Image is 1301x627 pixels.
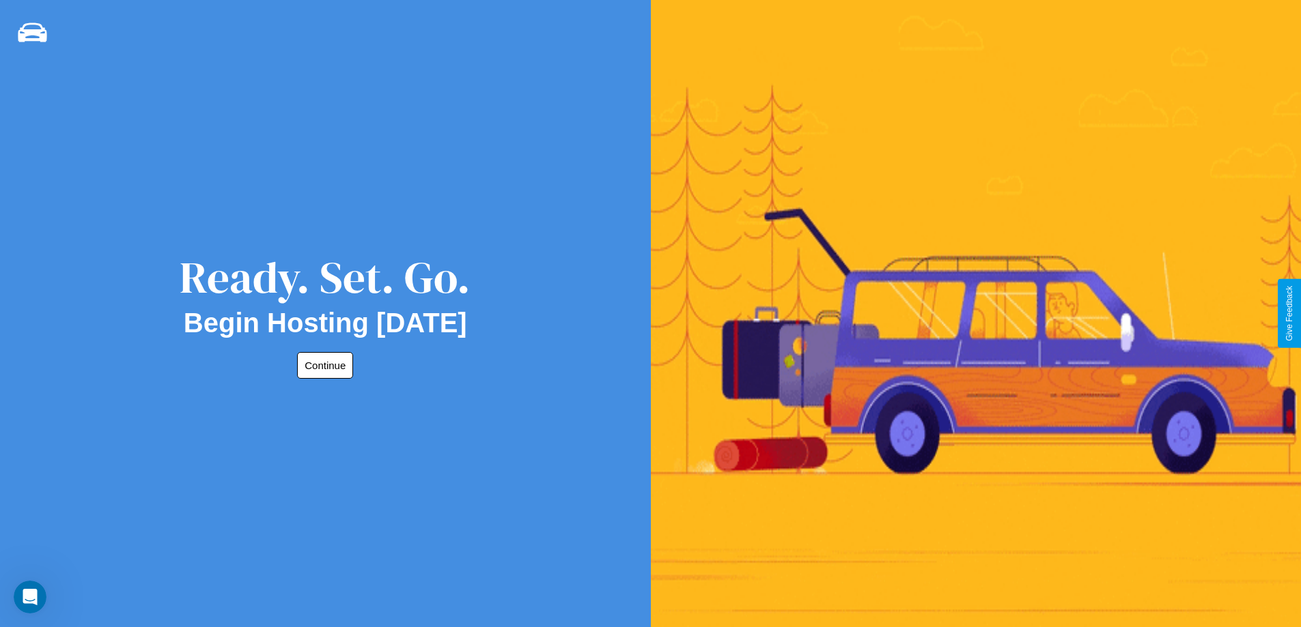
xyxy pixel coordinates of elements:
div: Give Feedback [1285,286,1294,341]
button: Continue [297,352,353,379]
h2: Begin Hosting [DATE] [184,308,467,338]
div: Ready. Set. Go. [180,247,471,308]
iframe: Intercom live chat [14,581,46,613]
